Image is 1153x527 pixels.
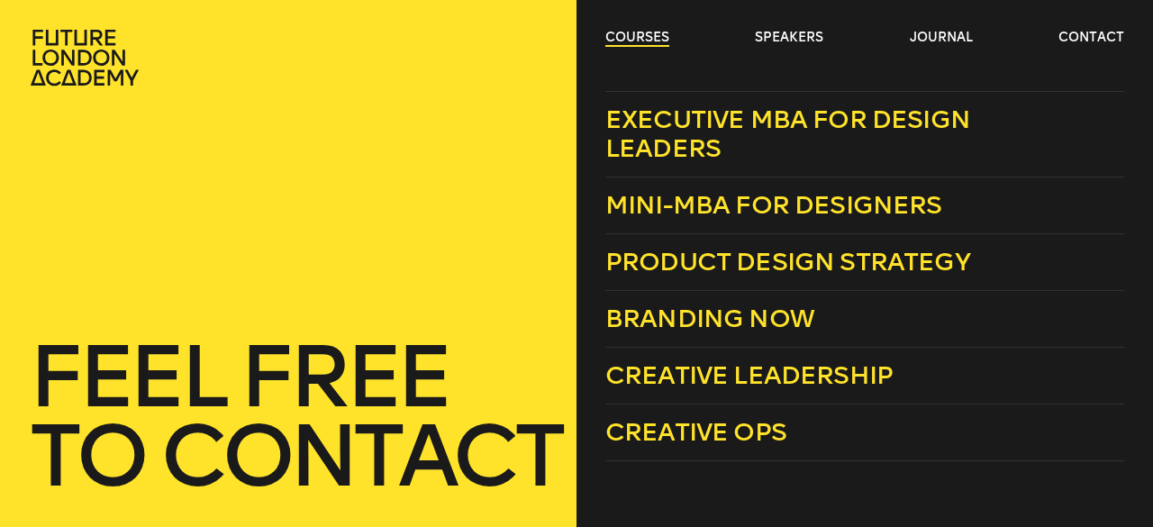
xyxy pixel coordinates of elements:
[605,291,1124,348] a: Branding Now
[605,417,786,447] span: Creative Ops
[605,404,1124,461] a: Creative Ops
[605,29,669,47] a: courses
[910,29,973,47] a: journal
[605,190,942,220] span: Mini-MBA for Designers
[1058,29,1124,47] a: contact
[605,360,893,390] span: Creative Leadership
[605,234,1124,291] a: Product Design Strategy
[605,104,970,163] span: Executive MBA for Design Leaders
[755,29,823,47] a: speakers
[605,247,970,277] span: Product Design Strategy
[605,304,814,333] span: Branding Now
[605,91,1124,177] a: Executive MBA for Design Leaders
[605,348,1124,404] a: Creative Leadership
[605,177,1124,234] a: Mini-MBA for Designers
